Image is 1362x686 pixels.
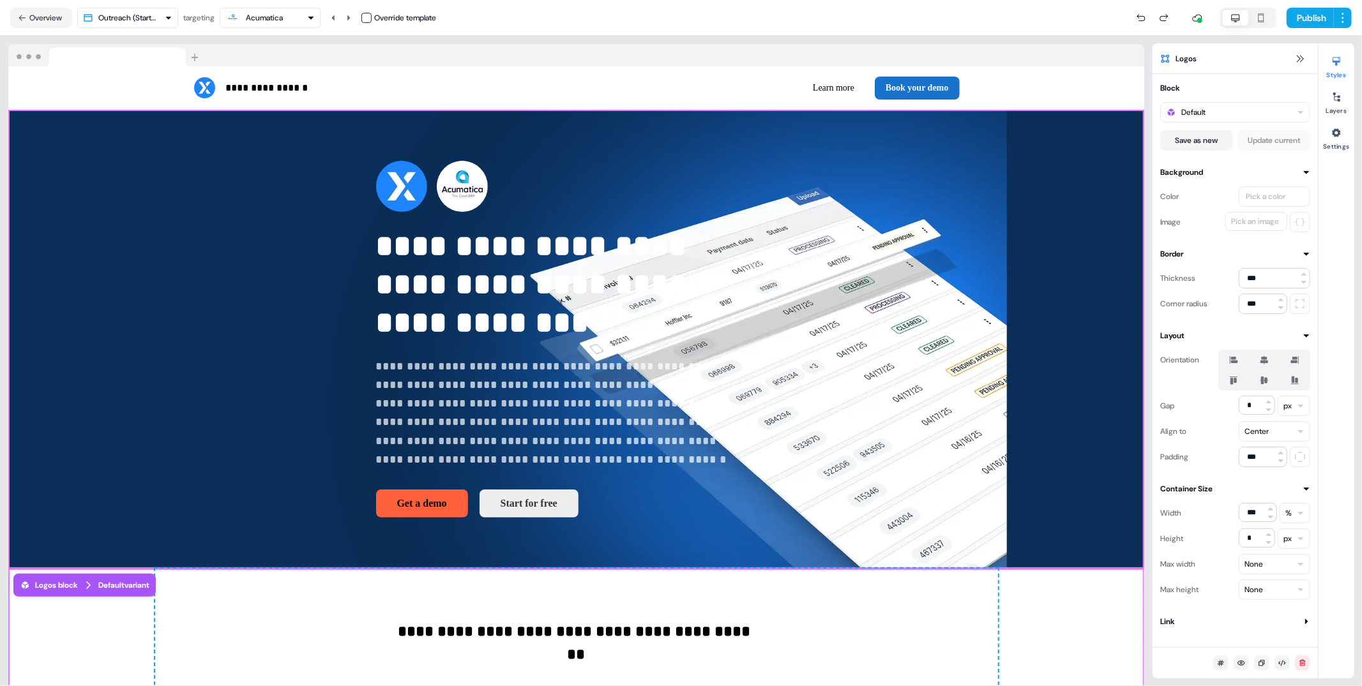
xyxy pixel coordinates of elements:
div: targeting [183,11,215,24]
div: Link [1160,615,1175,628]
button: Settings [1319,123,1354,151]
div: Logos block [20,579,78,592]
button: Default [1160,102,1310,123]
div: Border [1160,248,1183,260]
button: Styles [1319,51,1354,79]
button: Layout [1160,329,1310,342]
span: Logos [1176,52,1197,65]
button: Publish [1287,8,1334,28]
div: None [1245,583,1263,596]
div: Outreach (Starter) [98,11,160,24]
div: None [1245,558,1263,570]
button: Block [1160,82,1310,94]
div: Container Size [1160,482,1213,495]
div: Max height [1160,579,1199,600]
button: Book your demo [875,77,960,100]
div: Acumatica [246,11,283,24]
button: Background [1160,166,1310,179]
div: Color [1160,186,1179,207]
div: Background [1160,166,1203,179]
button: Container Size [1160,482,1310,495]
div: % [1285,507,1292,519]
div: Thickness [1160,268,1195,288]
div: Max width [1160,554,1195,574]
div: Center [1245,425,1269,438]
button: Start for free [480,489,579,518]
div: Align to [1160,421,1186,442]
div: Orientation [1160,350,1199,370]
div: Height [1160,528,1183,549]
div: Corner radius [1160,294,1207,314]
img: Browser topbar [8,44,204,67]
button: Layers [1319,87,1354,115]
div: Override template [374,11,436,24]
div: px [1283,532,1292,545]
div: Padding [1160,447,1188,467]
button: Pick a color [1239,186,1310,207]
div: Default [1181,106,1206,119]
div: Width [1160,503,1181,523]
button: Link [1160,615,1310,628]
button: Overview [10,8,72,28]
div: Block [1160,82,1180,94]
div: Layout [1160,329,1184,342]
div: Gap [1160,396,1174,416]
button: Learn more [803,77,865,100]
div: px [1283,399,1292,412]
div: Get a demoStart for free [376,489,741,518]
button: Acumatica [220,8,321,28]
div: Learn moreBook your demo [582,77,960,100]
div: Default variant [98,579,149,592]
button: Save as new [1160,130,1233,151]
div: Pick an image [1229,215,1282,228]
button: Pick an image [1225,212,1287,231]
button: Get a demo [376,489,468,518]
div: Image [1160,212,1181,232]
button: Border [1160,248,1310,260]
div: Pick a color [1243,190,1288,203]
